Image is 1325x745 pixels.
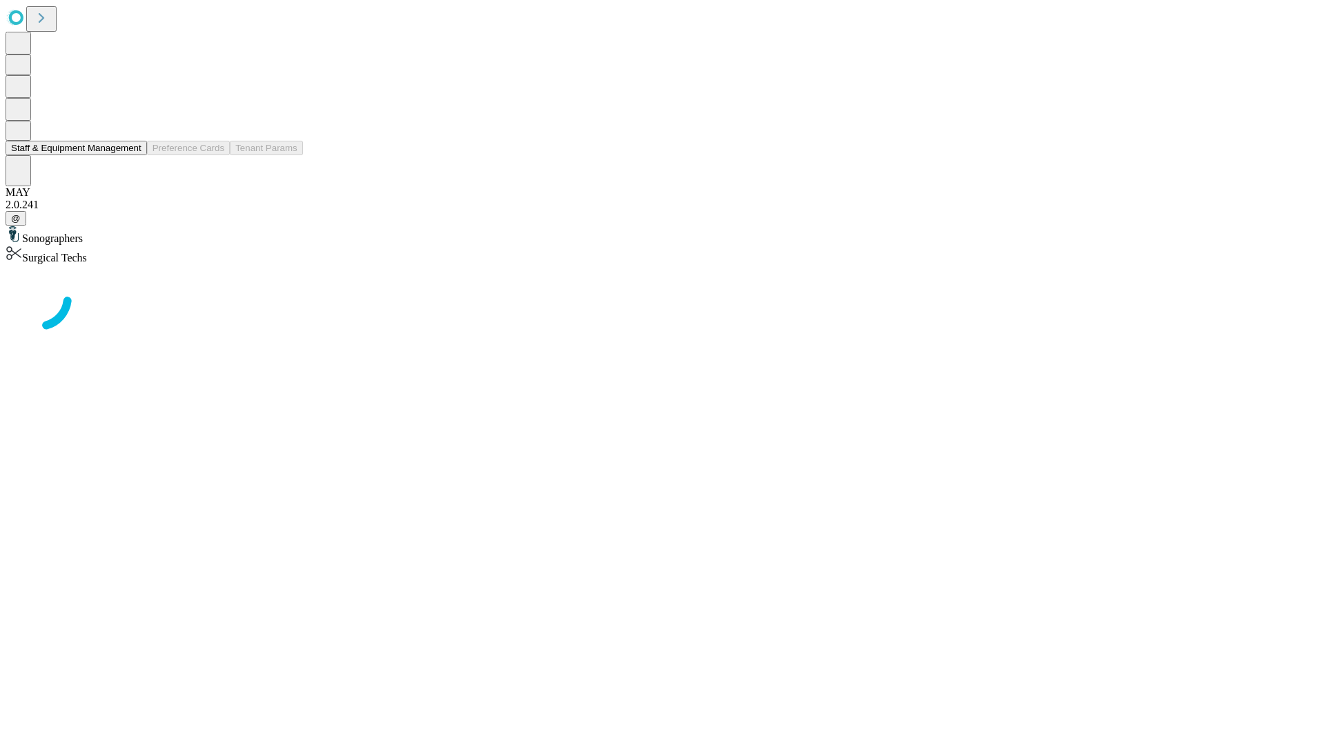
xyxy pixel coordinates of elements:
[6,211,26,226] button: @
[11,213,21,223] span: @
[230,141,303,155] button: Tenant Params
[147,141,230,155] button: Preference Cards
[6,199,1319,211] div: 2.0.241
[6,245,1319,264] div: Surgical Techs
[6,141,147,155] button: Staff & Equipment Management
[6,226,1319,245] div: Sonographers
[6,186,1319,199] div: MAY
